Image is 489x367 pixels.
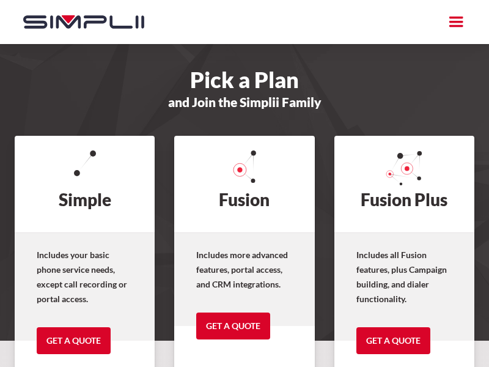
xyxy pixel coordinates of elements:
[11,93,478,111] h3: and Join the Simplii Family
[334,136,474,232] h2: Fusion Plus
[23,15,144,29] img: Simplii
[37,248,133,306] p: Includes your basic phone service needs, except call recording or portal access.
[196,313,270,339] a: Get a Quote
[356,327,430,354] a: Get a Quote
[174,136,314,232] h2: Fusion
[196,250,288,289] strong: Includes more advanced features, portal access, and CRM integrations.
[356,250,447,304] strong: Includes all Fusion features, plus Campaign building, and dialer functionality.
[15,136,155,232] h2: Simple
[11,66,478,93] h1: Pick a Plan
[37,327,111,354] a: Get a Quote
